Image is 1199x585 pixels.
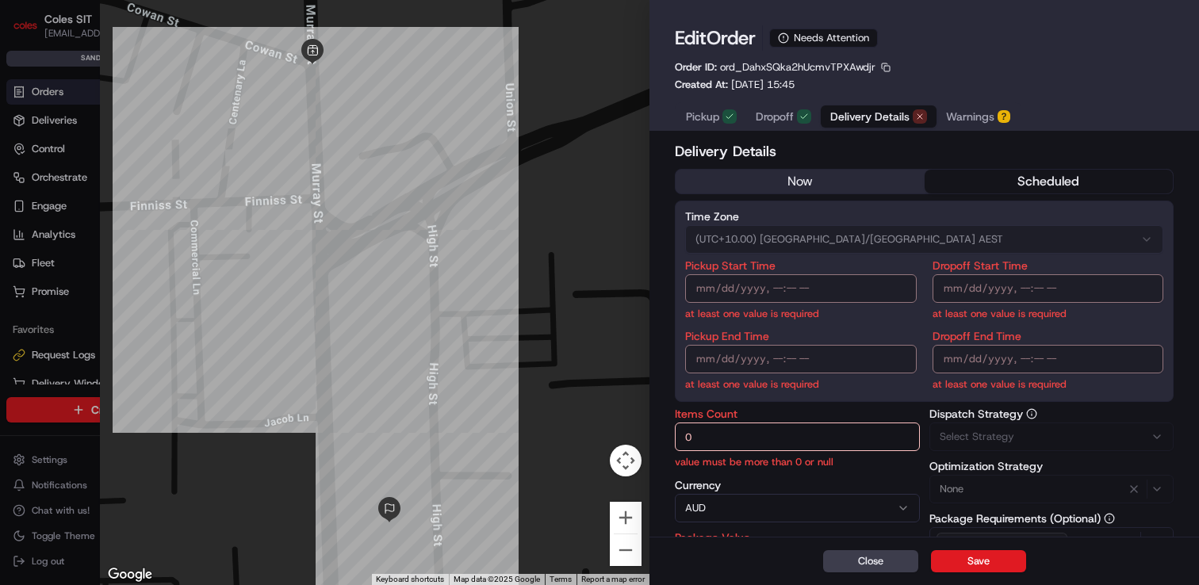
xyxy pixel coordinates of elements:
[929,461,1174,472] label: Optimization Strategy
[769,29,878,48] div: Needs Attention
[610,445,642,476] button: Map camera controls
[685,211,1163,222] label: Time Zone
[933,306,1164,321] p: at least one value is required
[685,377,917,392] p: at least one value is required
[16,16,48,48] img: Nash
[756,109,794,124] span: Dropoff
[731,78,795,91] span: [DATE] 15:45
[376,574,444,585] button: Keyboard shortcuts
[16,151,44,180] img: 1736555255976-a54dd68f-1ca7-489b-9aae-adbdc363a1c4
[128,224,261,252] a: 💻API Documentation
[675,532,920,543] label: Package Value
[454,575,540,583] span: Map data ©2025 Google
[610,534,642,566] button: Zoom out
[830,109,910,124] span: Delivery Details
[10,224,128,252] a: 📗Knowledge Base
[925,170,1174,193] button: scheduled
[685,306,917,321] p: at least one value is required
[134,231,147,244] div: 💻
[581,575,645,583] a: Report a map error
[675,454,920,469] p: value must be more than 0 or null
[675,140,1174,162] h2: Delivery Details
[946,109,994,124] span: Warnings
[675,480,920,491] label: Currency
[16,63,289,89] p: Welcome 👋
[112,268,192,281] a: Powered byPylon
[150,230,255,246] span: API Documentation
[104,564,156,585] a: Open this area in Google Maps (opens a new window)
[720,60,875,74] span: ord_DahxSQka2hUcmvTPXAwdjr
[270,156,289,175] button: Start new chat
[54,167,201,180] div: We're available if you need us!
[823,550,918,572] button: Close
[933,260,1164,271] label: Dropoff Start Time
[54,151,260,167] div: Start new chat
[1104,513,1115,524] button: Package Requirements (Optional)
[550,575,572,583] a: Terms (opens in new tab)
[675,60,875,75] p: Order ID:
[685,260,917,271] label: Pickup Start Time
[32,230,121,246] span: Knowledge Base
[686,109,719,124] span: Pickup
[685,331,917,342] label: Pickup End Time
[707,25,756,51] span: Order
[158,269,192,281] span: Pylon
[933,331,1164,342] label: Dropoff End Time
[104,564,156,585] img: Google
[929,408,1174,419] label: Dispatch Strategy
[931,550,1026,572] button: Save
[610,502,642,533] button: Zoom in
[675,422,920,451] input: Enter items count
[998,110,1010,123] div: ?
[933,377,1164,392] p: at least one value is required
[675,78,795,92] p: Created At:
[16,231,29,244] div: 📗
[929,527,1174,556] button: Photo Proof of Delivery
[929,513,1174,524] label: Package Requirements (Optional)
[944,535,1048,548] span: Photo Proof of Delivery
[676,170,925,193] button: now
[1026,408,1037,419] button: Dispatch Strategy
[675,408,920,419] label: Items Count
[675,25,756,51] h1: Edit
[41,102,285,119] input: Got a question? Start typing here...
